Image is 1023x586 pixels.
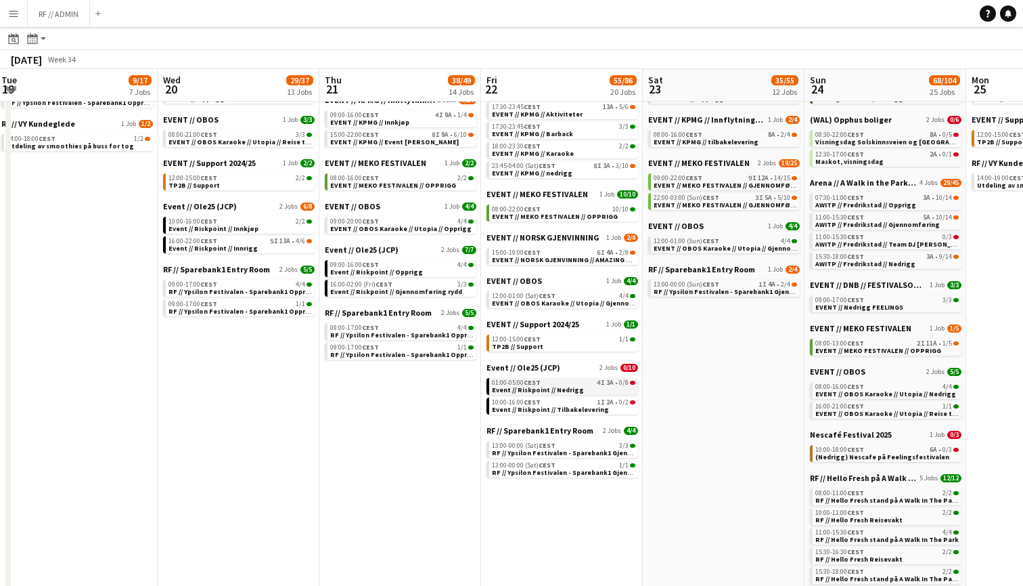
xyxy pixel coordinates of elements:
[654,281,797,288] div: •
[163,201,237,211] span: Event // Ole25 (JCP)
[758,159,776,167] span: 2 Jobs
[654,280,797,295] a: 13:00-00:00 (Sun)CEST1I4A•2/4RF // Ypsilon Festivalen - Sparebank1 Gjennomføring
[457,112,467,119] span: 1/4
[296,301,305,308] span: 1/1
[768,131,775,138] span: 8A
[492,249,635,256] div: •
[492,104,635,110] div: •
[168,130,312,146] a: 08:00-21:00CEST3/3EVENT // OBOS Karaoke // Utopia // Reise til [GEOGRAPHIC_DATA]
[815,232,959,248] a: 11:00-15:30CEST0/3AWITP // Fredrikstad // Team DJ [PERSON_NAME]
[163,264,315,274] a: RF // Sparebank1 Entry Room2 Jobs5/5
[919,179,938,187] span: 4 Jobs
[619,293,629,299] span: 4/4
[758,175,769,182] span: 12A
[648,264,800,274] a: RF // Sparebank1 Entry Room1 Job2/4
[755,194,763,201] span: 3I
[815,234,864,240] span: 11:00-15:30
[163,264,270,274] span: RF // Sparebank1 Entry Room
[926,253,934,260] span: 3A
[930,131,937,138] span: 8A
[168,238,217,245] span: 16:00-22:00
[492,129,573,138] span: EVENT // KPMG // Barback
[1,119,153,154] div: RF // VY Kundeglede1 Job1/214:00-18:00CEST1/2Utdeling av smoothies på buss for tog
[654,193,797,209] a: 22:00-03:00 (Sun)CEST3I5A•5/10EVENT // MEKO FESTIVALEN // GJENNOMFØRING
[486,189,588,199] span: EVENT // MEKO FESTIVALEN
[524,102,541,111] span: CEST
[774,175,790,182] span: 14/15
[815,214,959,221] div: •
[296,131,305,138] span: 3/3
[847,193,864,202] span: CEST
[168,181,220,190] span: TP2B // Support
[435,112,443,119] span: 4I
[492,206,541,213] span: 08:00-22:00
[815,157,884,166] span: Maskot, visningsdag
[624,277,638,285] span: 4/4
[815,220,940,229] span: AWITP // Fredrikstad // Gjennomføring
[300,266,315,274] span: 5/5
[445,112,452,119] span: 9A
[524,205,541,213] span: CEST
[777,194,790,201] span: 5/10
[810,280,927,290] span: EVENT // DNB // FESTIVALSOMMER 2025
[39,134,55,143] span: CEST
[619,249,629,256] span: 2/8
[454,131,467,138] span: 6/10
[492,291,635,307] a: 12:00-01:00 (Sat)CEST4/4EVENT // OBOS Karaoke // Utopia // Gjennomføring
[810,280,961,323] div: EVENT // DNB // FESTIVALSOMMER 20251 Job3/309:00-17:00CEST3/3EVENT // Nedrigg FEELINGS
[270,238,278,245] span: 5I
[810,177,961,280] div: Arena // A Walk in the Park 20254 Jobs29/4507:30-11:00CEST3A•10/14AWITP // Fredrikstad // Opprigg...
[654,201,806,209] span: EVENT // MEKO FESTIVALEN // GJENNOMFØRING
[654,181,806,190] span: EVENT // MEKO FESTIVALEN // GJENNOMFØRING
[330,268,423,276] span: Event // Riskpoint // Opprigg
[200,173,217,182] span: CEST
[702,280,719,289] span: CEST
[815,201,916,209] span: AWITP // Fredrikstad // Opprigg
[168,238,312,245] div: •
[457,261,467,268] span: 4/4
[492,293,555,299] span: 12:00-01:00 (Sat)
[325,308,476,318] a: RF // Sparebank1 Entry Room2 Jobs5/5
[815,295,959,311] a: 09:00-17:00CEST3/3EVENT // Nedrigg FEELINGS
[815,130,959,146] a: 08:30-22:00CEST8A•0/5Visningsdag Solskinnsveien og [GEOGRAPHIC_DATA] // Opprigg og gjennomføring
[200,280,217,289] span: CEST
[654,244,819,253] span: EVENT // OBOS Karaoke // Utopia // Gjennomføring
[168,281,217,288] span: 09:00-17:00
[606,234,621,242] span: 1 Job
[654,131,797,138] div: •
[810,114,961,177] div: (WAL) Opphus boliger2 Jobs0/608:30-22:00CEST8A•0/5Visningsdag Solskinnsveien og [GEOGRAPHIC_DATA]...
[748,175,756,182] span: 9I
[524,248,541,257] span: CEST
[168,280,312,295] a: 09:00-17:00CEST4/4RF // Ypsilon Festivalen - Sparebank1 Opprigg
[362,217,379,226] span: CEST
[603,163,610,169] span: 3A
[362,110,379,119] span: CEST
[923,194,930,201] span: 3A
[362,260,379,269] span: CEST
[654,131,702,138] span: 08:00-16:00
[685,130,702,139] span: CEST
[815,240,971,249] span: AWITP // Fredrikstad // Team DJ Walkie
[524,142,541,150] span: CEST
[163,158,315,168] a: EVENT // Support 2024/251 Job2/2
[325,95,476,158] div: EVENT // KPMG // Innflytningsfest2 Jobs7/1409:00-16:00CEST4I9A•1/4EVENT // KPMG // Innkjøp15:00-2...
[768,222,783,230] span: 1 Job
[648,114,800,125] a: EVENT // KPMG // Innflytningsfest1 Job2/4
[847,295,864,304] span: CEST
[539,161,555,170] span: CEST
[200,236,217,245] span: CEST
[330,261,379,268] span: 09:00-16:00
[654,194,719,201] span: 22:00-03:00 (Sun)
[492,299,657,308] span: EVENT // OBOS Karaoke // Utopia // Gjennomføring
[163,201,315,264] div: Event // Ole25 (JCP)2 Jobs6/810:00-16:00CEST2/2Event // Riskpoint // Innkjøp16:00-22:00CEST5I13A•...
[330,175,379,182] span: 08:00-16:00
[492,212,618,221] span: EVENT // MEKO FESTIVALEN // OPPRIGG
[492,123,541,130] span: 17:30-23:45
[847,252,864,261] span: CEST
[300,203,315,211] span: 6/8
[330,131,474,138] div: •
[163,158,256,168] span: EVENT // Support 2024/25
[768,266,783,274] span: 1 Job
[330,110,474,126] a: 09:00-16:00CEST4I9A•1/4EVENT // KPMG // Innkjøp
[947,281,961,289] span: 3/3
